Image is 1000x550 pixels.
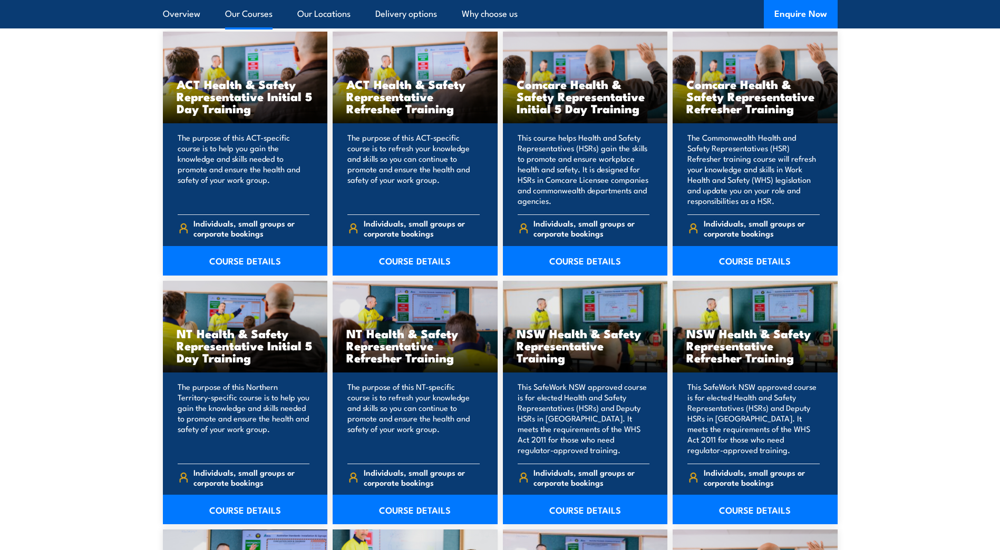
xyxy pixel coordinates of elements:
[364,218,480,238] span: Individuals, small groups or corporate bookings
[364,467,480,487] span: Individuals, small groups or corporate bookings
[503,495,668,524] a: COURSE DETAILS
[533,467,649,487] span: Individuals, small groups or corporate bookings
[673,495,838,524] a: COURSE DETAILS
[533,218,649,238] span: Individuals, small groups or corporate bookings
[518,381,650,455] p: This SafeWork NSW approved course is for elected Health and Safety Representatives (HSRs) and Dep...
[518,132,650,206] p: This course helps Health and Safety Representatives (HSRs) gain the skills to promote and ensure ...
[704,467,820,487] span: Individuals, small groups or corporate bookings
[673,246,838,276] a: COURSE DETAILS
[177,327,314,364] h3: NT Health & Safety Representative Initial 5 Day Training
[347,132,480,206] p: The purpose of this ACT-specific course is to refresh your knowledge and skills so you can contin...
[163,246,328,276] a: COURSE DETAILS
[193,467,309,487] span: Individuals, small groups or corporate bookings
[346,78,484,114] h3: ACT Health & Safety Representative Refresher Training
[333,495,498,524] a: COURSE DETAILS
[687,132,820,206] p: The Commonwealth Health and Safety Representatives (HSR) Refresher training course will refresh y...
[687,381,820,455] p: This SafeWork NSW approved course is for elected Health and Safety Representatives (HSRs) and Dep...
[503,246,668,276] a: COURSE DETAILS
[333,246,498,276] a: COURSE DETAILS
[178,381,310,455] p: The purpose of this Northern Territory-specific course is to help you gain the knowledge and skil...
[517,327,654,364] h3: NSW Health & Safety Representative Training
[704,218,820,238] span: Individuals, small groups or corporate bookings
[517,78,654,114] h3: Comcare Health & Safety Representative Initial 5 Day Training
[686,78,824,114] h3: Comcare Health & Safety Representative Refresher Training
[686,327,824,364] h3: NSW Health & Safety Representative Refresher Training
[178,132,310,206] p: The purpose of this ACT-specific course is to help you gain the knowledge and skills needed to pr...
[346,327,484,364] h3: NT Health & Safety Representative Refresher Training
[177,78,314,114] h3: ACT Health & Safety Representative Initial 5 Day Training
[347,381,480,455] p: The purpose of this NT-specific course is to refresh your knowledge and skills so you can continu...
[163,495,328,524] a: COURSE DETAILS
[193,218,309,238] span: Individuals, small groups or corporate bookings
